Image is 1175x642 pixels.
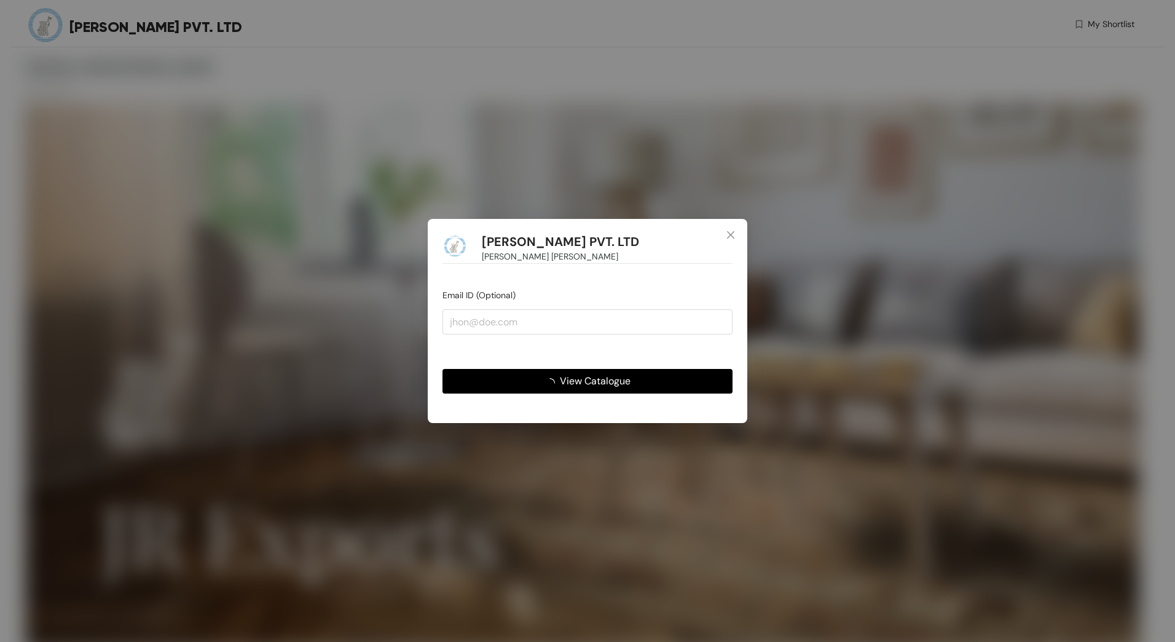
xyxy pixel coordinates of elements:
input: jhon@doe.com [442,309,733,334]
span: View Catalogue [560,373,631,389]
span: Email ID (Optional) [442,290,516,301]
span: close [726,230,736,240]
img: Buyer Portal [442,234,467,258]
span: loading [545,378,560,388]
button: View Catalogue [442,369,733,394]
h1: [PERSON_NAME] PVT. LTD [482,234,639,250]
span: [PERSON_NAME] [PERSON_NAME] [482,250,618,263]
button: Close [714,219,747,252]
